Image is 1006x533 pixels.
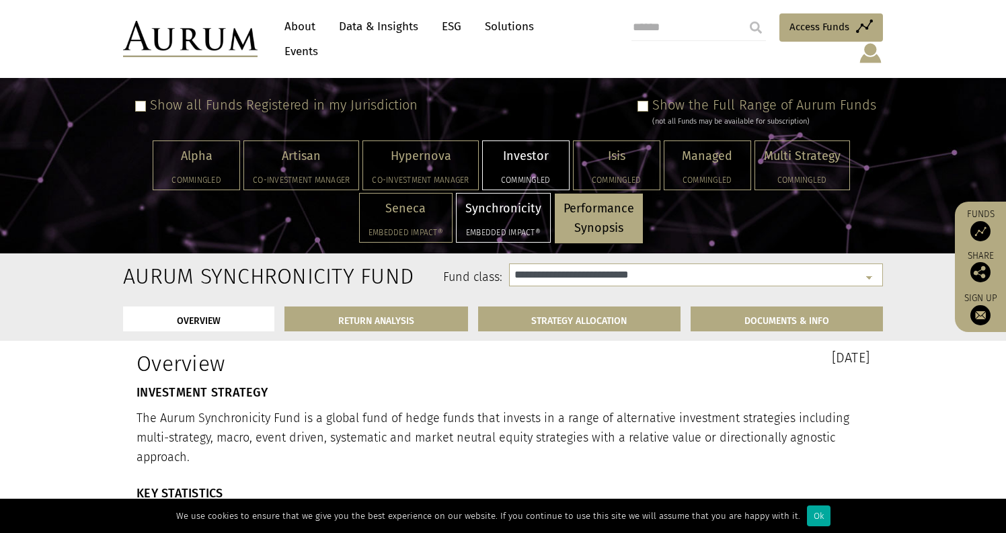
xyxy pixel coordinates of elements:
[478,306,681,331] a: STRATEGY ALLOCATION
[962,208,999,241] a: Funds
[284,306,468,331] a: RETURN ANALYSIS
[858,42,883,65] img: account-icon.svg
[253,269,502,286] label: Fund class:
[372,176,469,184] h5: Co-investment Manager
[465,229,541,237] h5: Embedded Impact®
[137,385,268,400] strong: INVESTMENT STRATEGY
[652,116,876,128] div: (not all Funds may be available for subscription)
[253,147,350,166] p: Artisan
[962,292,999,325] a: Sign up
[492,147,560,166] p: Investor
[137,486,223,501] strong: KEY STATISTICS
[162,176,231,184] h5: Commingled
[764,176,841,184] h5: Commingled
[673,176,742,184] h5: Commingled
[582,147,651,166] p: Isis
[962,251,999,282] div: Share
[372,147,469,166] p: Hypernova
[564,199,634,238] p: Performance Synopsis
[691,306,883,331] a: DOCUMENTS & INFO
[278,14,322,39] a: About
[970,262,991,282] img: Share this post
[123,263,233,289] h2: Aurum Synchronicity Fund
[369,229,443,237] h5: Embedded Impact®
[673,147,742,166] p: Managed
[278,39,318,64] a: Events
[253,176,350,184] h5: Co-investment Manager
[162,147,231,166] p: Alpha
[492,176,560,184] h5: Commingled
[123,21,258,57] img: Aurum
[150,97,418,113] label: Show all Funds Registered in my Jurisdiction
[513,351,869,364] h3: [DATE]
[435,14,468,39] a: ESG
[137,351,493,376] h1: Overview
[742,14,769,41] input: Submit
[369,199,443,218] p: Seneca
[970,221,991,241] img: Access Funds
[465,199,541,218] p: Synchronicity
[137,409,869,466] p: The Aurum Synchronicity Fund is a global fund of hedge funds that invests in a range of alternati...
[582,176,651,184] h5: Commingled
[789,19,849,35] span: Access Funds
[807,505,830,526] div: Ok
[652,97,876,113] label: Show the Full Range of Aurum Funds
[970,305,991,325] img: Sign up to our newsletter
[764,147,841,166] p: Multi Strategy
[779,13,883,42] a: Access Funds
[478,14,541,39] a: Solutions
[332,14,425,39] a: Data & Insights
